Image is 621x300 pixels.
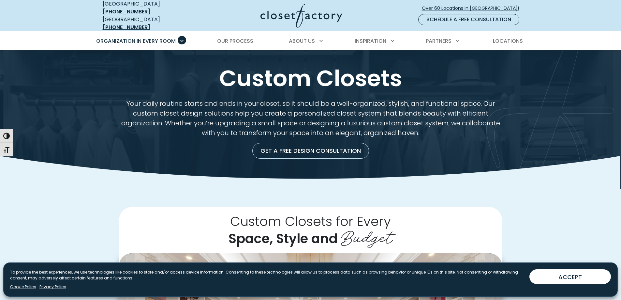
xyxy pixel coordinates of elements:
[10,284,36,290] a: Cookie Policy
[103,8,150,15] a: [PHONE_NUMBER]
[103,24,150,31] a: [PHONE_NUMBER]
[10,269,524,281] p: To provide the best experiences, we use technologies like cookies to store and/or access device i...
[418,14,519,25] a: Schedule a Free Consultation
[426,37,451,45] span: Partners
[252,143,369,159] a: Get a Free Design Consultation
[529,269,611,284] button: ACCEPT
[422,5,524,12] span: Over 60 Locations in [GEOGRAPHIC_DATA]!
[119,99,502,138] p: Your daily routine starts and ends in your closet, so it should be a well-organized, stylish, and...
[493,37,523,45] span: Locations
[421,3,525,14] a: Over 60 Locations in [GEOGRAPHIC_DATA]!
[96,37,176,45] span: Organization in Every Room
[103,16,197,31] div: [GEOGRAPHIC_DATA]
[289,37,315,45] span: About Us
[230,212,391,230] span: Custom Closets for Every
[101,66,520,91] h1: Custom Closets
[260,4,342,28] img: Closet Factory Logo
[92,32,530,50] nav: Primary Menu
[341,223,392,249] span: Budget
[217,37,253,45] span: Our Process
[229,229,338,248] span: Space, Style and
[39,284,66,290] a: Privacy Policy
[355,37,386,45] span: Inspiration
